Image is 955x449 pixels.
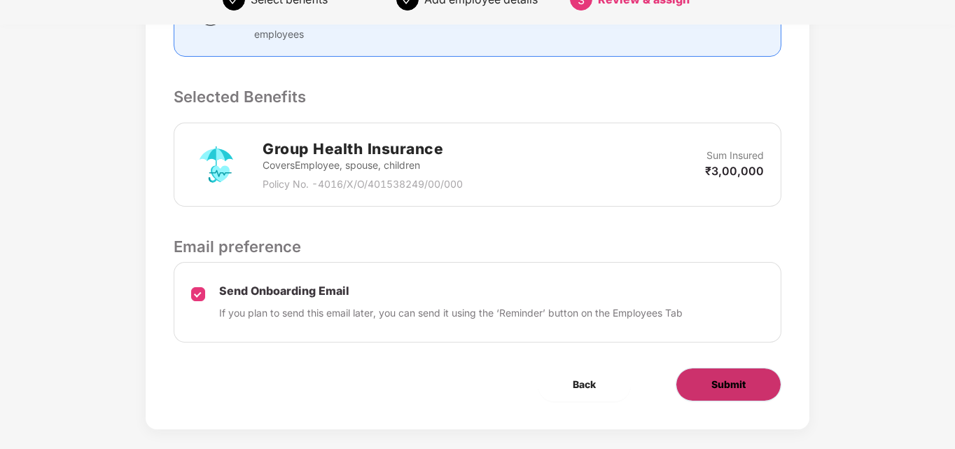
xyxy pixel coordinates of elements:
p: Email preference [174,235,781,258]
h2: Group Health Insurance [263,137,463,160]
span: Back [573,377,596,392]
p: Send Onboarding Email [219,284,683,298]
span: Submit [711,377,746,392]
button: Back [538,368,631,401]
p: Policy No. - 4016/X/O/401538249/00/000 [263,177,463,192]
p: Selected Benefits [174,85,781,109]
p: If you plan to send this email later, you can send it using the ‘Reminder’ button on the Employee... [219,305,683,321]
p: Covers Employee, spouse, children [263,158,463,173]
p: Sum Insured [706,148,764,163]
img: svg+xml;base64,PHN2ZyB4bWxucz0iaHR0cDovL3d3dy53My5vcmcvMjAwMC9zdmciIHdpZHRoPSI3MiIgaGVpZ2h0PSI3Mi... [191,139,242,190]
button: Submit [676,368,781,401]
p: ₹3,00,000 [705,163,764,179]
